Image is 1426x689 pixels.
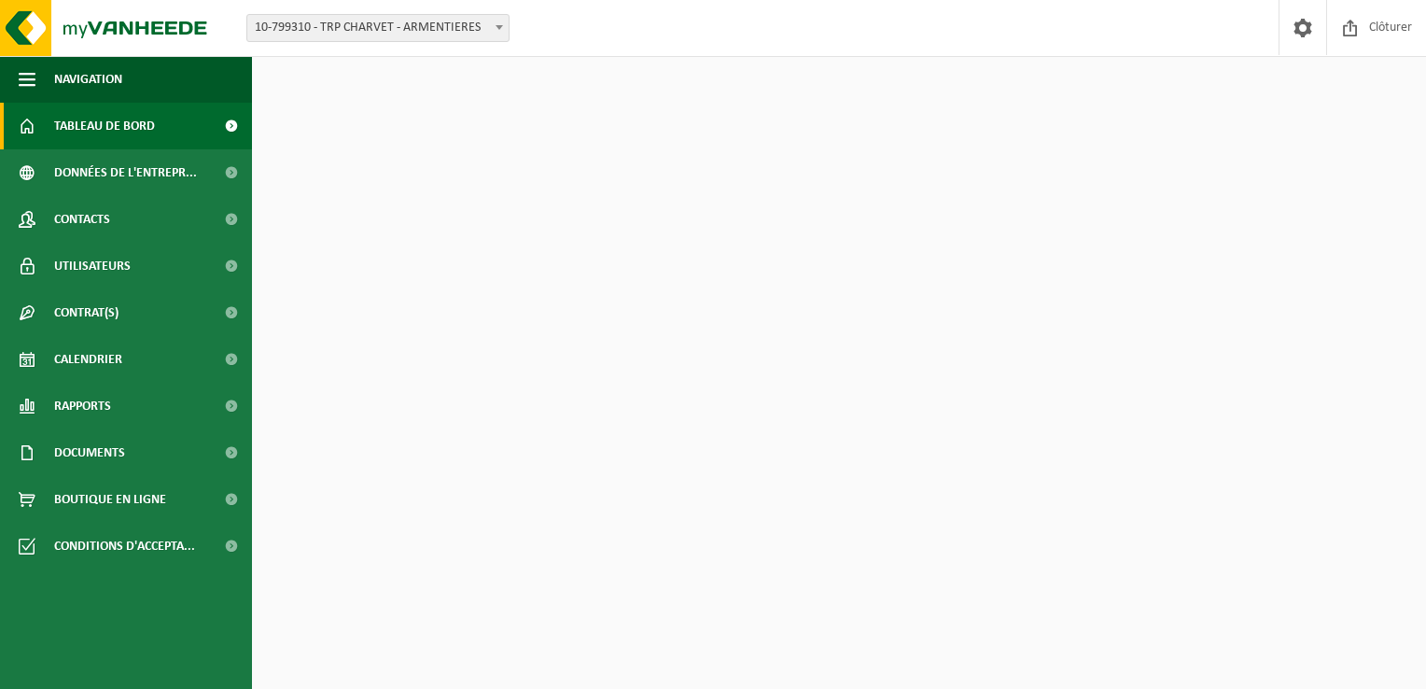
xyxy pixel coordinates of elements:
span: Boutique en ligne [54,476,166,523]
span: Contacts [54,196,110,243]
span: 10-799310 - TRP CHARVET - ARMENTIERES [247,15,509,41]
span: Données de l'entrepr... [54,149,197,196]
span: Documents [54,429,125,476]
span: Tableau de bord [54,103,155,149]
span: Navigation [54,56,122,103]
span: Utilisateurs [54,243,131,289]
span: Calendrier [54,336,122,383]
span: 10-799310 - TRP CHARVET - ARMENTIERES [246,14,510,42]
span: Contrat(s) [54,289,119,336]
span: Rapports [54,383,111,429]
span: Conditions d'accepta... [54,523,195,569]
